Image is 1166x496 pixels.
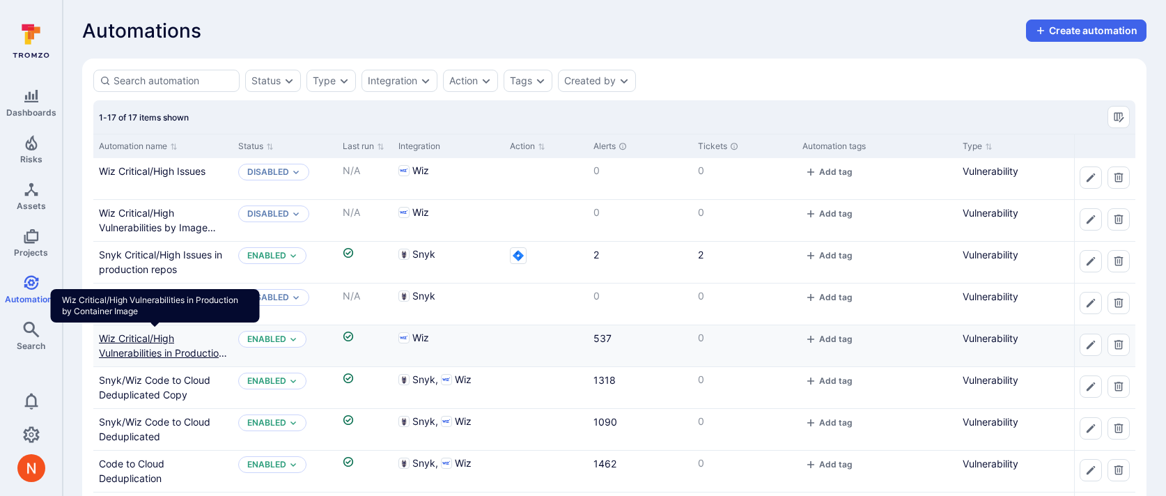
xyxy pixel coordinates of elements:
[82,20,201,42] span: Automations
[692,200,797,241] div: Cell for Tickets
[797,158,957,199] div: Cell for Automation tags
[99,249,222,275] a: Snyk Critical/High Issues in production repos
[247,292,289,303] p: Disabled
[93,451,233,492] div: Cell for Automation name
[593,458,616,470] a: 1462
[802,456,951,474] div: tags-cell-
[802,289,951,307] div: tags-cell-
[588,409,692,450] div: Cell for Alerts
[233,200,337,241] div: Cell for Status
[619,75,630,86] button: Expand dropdown
[343,289,387,303] p: N/A
[957,158,1107,199] div: Cell for Type
[593,289,687,303] p: 0
[510,247,527,264] svg: Jira
[292,293,300,302] button: Expand dropdown
[313,75,336,86] button: Type
[1074,451,1135,492] div: Cell for
[593,140,687,153] div: Alerts
[289,335,297,343] button: Expand dropdown
[233,242,337,283] div: Cell for Status
[692,367,797,408] div: Cell for Tickets
[1107,208,1130,231] button: Delete automation
[802,373,951,390] div: tags-cell-
[802,164,951,181] div: tags-cell-
[802,375,855,386] button: add tag
[99,374,210,401] a: Snyk/Wiz Code to Cloud Deduplicated Copy
[251,75,281,86] div: Status
[393,325,504,366] div: Cell for Integration
[1080,417,1102,440] button: Edit automation
[339,75,350,86] button: Expand dropdown
[393,451,504,492] div: Cell for Integration
[247,208,289,219] button: Disabled
[247,459,286,470] button: Enabled
[1107,106,1130,128] div: Manage columns
[593,374,616,386] a: 1318
[797,284,957,325] div: Cell for Automation tags
[99,332,227,373] a: Wiz Critical/High Vulnerabilities in Production by Container Image
[6,107,56,118] span: Dashboards
[593,249,599,261] a: 2
[797,367,957,408] div: Cell for Automation tags
[797,200,957,241] div: Cell for Automation tags
[963,373,1102,387] p: Vulnerability
[17,454,45,482] img: ACg8ocIprwjrgDQnDsNSk9Ghn5p5-B8DpAKWoJ5Gi9syOE4K59tr4Q=s96-c
[247,166,289,178] button: Disabled
[957,242,1107,283] div: Cell for Type
[93,325,233,366] div: Cell for Automation name
[412,456,438,470] span: Snyk
[504,158,588,199] div: Cell for Action
[692,284,797,325] div: Cell for Tickets
[802,459,855,470] button: add tag
[289,419,297,427] button: Expand dropdown
[802,247,951,265] div: tags-cell-
[588,200,692,241] div: Cell for Alerts
[797,242,957,283] div: Cell for Automation tags
[504,451,588,492] div: Cell for Action
[698,140,791,153] div: Tickets
[619,142,627,150] div: Unresolved alerts
[247,250,286,261] button: Enabled
[114,74,233,88] input: Search automation
[963,456,1102,471] p: Vulnerability
[588,367,692,408] div: Cell for Alerts
[443,70,498,92] div: action filter
[963,164,1102,178] p: Vulnerability
[797,451,957,492] div: Cell for Automation tags
[233,409,337,450] div: Cell for Status
[1080,208,1102,231] button: Edit automation
[504,367,588,408] div: Cell for Action
[337,284,393,325] div: Cell for Last run
[247,417,286,428] p: Enabled
[412,414,438,428] span: Snyk
[797,325,957,366] div: Cell for Automation tags
[1107,334,1130,356] button: Delete automation
[99,207,222,248] a: Wiz Critical/High Vulnerabilities by Image Repo and Vulnerable Entity
[289,377,297,385] button: Expand dropdown
[698,331,791,345] p: 0
[481,75,492,86] button: Expand dropdown
[698,456,791,470] p: 0
[245,70,301,92] div: status filter
[99,165,205,177] a: Wiz Critical/High Issues
[692,158,797,199] div: Cell for Tickets
[368,75,417,86] button: Integration
[337,451,393,492] div: Cell for Last run
[17,454,45,482] div: Neeren Patki
[1074,284,1135,325] div: Cell for
[593,416,617,428] a: 1090
[1107,166,1130,189] button: Delete automation
[802,206,951,223] div: tags-cell-
[1074,158,1135,199] div: Cell for
[393,367,504,408] div: Cell for Integration
[510,75,532,86] button: Tags
[17,201,46,211] span: Assets
[1026,20,1146,42] button: create-automation-button
[283,75,295,86] button: Expand dropdown
[1107,375,1130,398] button: Delete automation
[337,242,393,283] div: Cell for Last run
[802,208,855,219] button: add tag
